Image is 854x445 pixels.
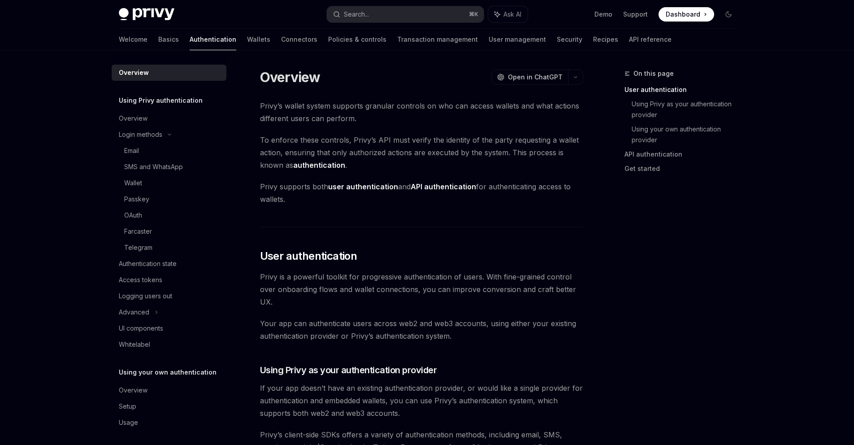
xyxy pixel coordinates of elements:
a: Telegram [112,240,226,256]
a: User authentication [624,83,743,97]
a: Policies & controls [328,29,386,50]
a: Demo [594,10,612,19]
a: Wallets [247,29,270,50]
div: Wallet [124,178,142,188]
button: Ask AI [488,6,528,22]
a: Dashboard [659,7,714,22]
div: Login methods [119,129,162,140]
a: Transaction management [397,29,478,50]
a: Welcome [119,29,147,50]
a: Wallet [112,175,226,191]
a: Connectors [281,29,317,50]
a: Support [623,10,648,19]
a: API authentication [624,147,743,161]
a: Overview [112,65,226,81]
a: Farcaster [112,223,226,240]
div: Telegram [124,242,152,253]
div: UI components [119,323,163,334]
a: OAuth [112,207,226,223]
strong: user authentication [328,182,398,191]
div: Logging users out [119,291,172,301]
a: Security [557,29,582,50]
div: Overview [119,385,147,396]
span: Open in ChatGPT [508,73,563,82]
img: dark logo [119,8,174,21]
div: Setup [119,401,136,412]
a: Recipes [593,29,618,50]
a: Overview [112,382,226,398]
div: Usage [119,417,138,428]
span: Ask AI [503,10,521,19]
a: Access tokens [112,272,226,288]
span: ⌘ K [469,11,478,18]
a: Whitelabel [112,336,226,353]
button: Open in ChatGPT [491,70,568,85]
a: Get started [624,161,743,176]
a: Using Privy as your authentication provider [632,97,743,122]
div: Search... [344,9,369,20]
span: If your app doesn’t have an existing authentication provider, or would like a single provider for... [260,382,583,419]
h5: Using Privy authentication [119,95,203,106]
a: Authentication state [112,256,226,272]
div: Whitelabel [119,339,150,350]
span: Dashboard [666,10,700,19]
h1: Overview [260,69,321,85]
a: Overview [112,110,226,127]
div: Passkey [124,194,149,205]
a: SMS and WhatsApp [112,159,226,175]
div: Advanced [119,307,149,318]
span: To enforce these controls, Privy’s API must verify the identity of the party requesting a wallet ... [260,134,583,171]
span: Privy’s wallet system supports granular controls on who can access wallets and what actions diffe... [260,100,583,125]
span: On this page [633,68,674,79]
h5: Using your own authentication [119,367,217,378]
span: Using Privy as your authentication provider [260,364,437,376]
strong: authentication [293,161,345,170]
a: UI components [112,320,226,336]
a: Basics [158,29,179,50]
strong: API authentication [411,182,476,191]
button: Search...⌘K [327,6,484,22]
a: API reference [629,29,672,50]
div: Overview [119,113,147,124]
div: Email [124,145,139,156]
button: Toggle dark mode [721,7,736,22]
span: Privy is a powerful toolkit for progressive authentication of users. With fine-grained control ov... [260,270,583,308]
div: Access tokens [119,275,162,285]
span: Your app can authenticate users across web2 and web3 accounts, using either your existing authent... [260,317,583,342]
a: Authentication [190,29,236,50]
div: Farcaster [124,226,152,237]
a: Usage [112,414,226,431]
span: User authentication [260,249,357,263]
a: User management [489,29,546,50]
div: Overview [119,67,149,78]
div: Authentication state [119,258,177,269]
div: OAuth [124,210,142,221]
a: Email [112,143,226,159]
a: Passkey [112,191,226,207]
a: Using your own authentication provider [632,122,743,147]
div: SMS and WhatsApp [124,161,183,172]
a: Setup [112,398,226,414]
span: Privy supports both and for authenticating access to wallets. [260,180,583,205]
a: Logging users out [112,288,226,304]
